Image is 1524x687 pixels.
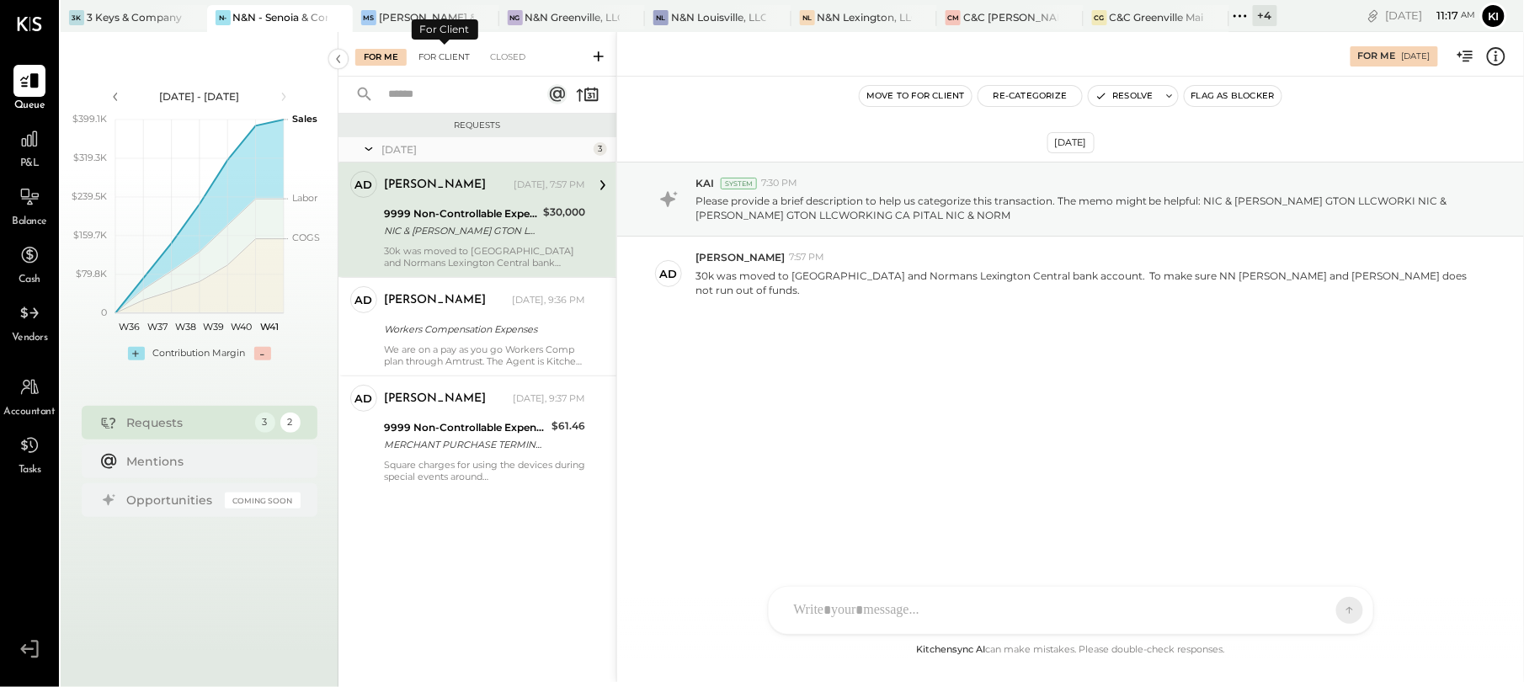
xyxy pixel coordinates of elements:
p: Please provide a brief description to help us categorize this transaction. The memo might be help... [695,194,1470,222]
div: 30k was moved to [GEOGRAPHIC_DATA] and Normans Lexington Central bank account. To make sure NN [P... [384,245,585,269]
div: NG [508,10,523,25]
text: COGS [292,232,320,244]
text: W39 [203,321,224,333]
p: 30k was moved to [GEOGRAPHIC_DATA] and Normans Lexington Central bank account. To make sure NN [P... [695,269,1470,297]
div: NL [800,10,815,25]
a: Queue [1,65,58,114]
button: Flag as Blocker [1185,86,1282,106]
text: W40 [231,321,252,333]
div: For Client [412,19,478,40]
a: Vendors [1,297,58,346]
button: Move to for client [860,86,972,106]
div: [PERSON_NAME] [384,177,486,194]
div: NIC & [PERSON_NAME] GTON LLCWORKI NIC & [PERSON_NAME] GTON LLCWORKING CA PITAL NIC & NORM [384,222,538,239]
div: ad [355,391,373,407]
div: 9999 Non-Controllable Expenses:Other Income and Expenses:To Be Classified P&L [384,205,538,222]
text: $159.7K [73,229,107,241]
a: P&L [1,123,58,172]
div: For Me [355,49,407,66]
div: N&N - Senoia & Corporate [233,10,328,24]
div: [DATE] [1047,132,1095,153]
div: 2 [280,413,301,433]
div: N- [216,10,231,25]
span: P&L [20,157,40,172]
div: 3K [69,10,84,25]
text: Labor [292,192,317,204]
button: Resolve [1089,86,1159,106]
div: For Client [410,49,478,66]
span: Tasks [19,463,41,478]
div: C&C Greenville Main, LLC [1110,10,1205,24]
div: [DATE], 9:36 PM [512,294,585,307]
span: Cash [19,273,40,288]
div: Closed [482,49,534,66]
div: NL [653,10,669,25]
div: Requests [127,414,247,431]
div: ad [355,292,373,308]
text: W36 [119,321,140,333]
text: Sales [292,113,317,125]
text: $79.8K [76,268,107,280]
div: System [721,178,757,189]
div: ad [355,177,373,193]
div: N&N Louisville, LLC [671,10,766,24]
a: Accountant [1,371,58,420]
div: Opportunities [127,492,216,509]
span: [PERSON_NAME] [695,250,785,264]
div: copy link [1365,7,1382,24]
text: W41 [260,321,279,333]
div: MS [361,10,376,25]
div: Coming Soon [225,493,301,509]
span: Balance [12,215,47,230]
div: [PERSON_NAME] [384,292,486,309]
text: $399.1K [72,113,107,125]
div: [DATE] [381,142,589,157]
div: - [254,347,271,360]
div: CM [946,10,961,25]
div: C&C [PERSON_NAME] LLC [963,10,1058,24]
div: 3 [594,142,607,156]
div: $61.46 [552,418,585,434]
div: 9999 Non-Controllable Expenses:Other Income and Expenses:To Be Classified P&L [384,419,546,436]
span: KAI [695,176,714,190]
div: [DATE] [1386,8,1476,24]
div: [PERSON_NAME] [384,391,486,407]
a: Balance [1,181,58,230]
text: 0 [101,306,107,318]
button: Ki [1480,3,1507,29]
span: 7:57 PM [789,251,824,264]
div: [DATE], 7:57 PM [514,178,585,192]
div: [DATE] [1402,51,1431,62]
div: + 4 [1253,5,1277,26]
span: Queue [14,99,45,114]
text: W38 [174,321,195,333]
div: MERCHANT PURCHASE TERMINAL 46921 MERCHANT PURCHASE TERMINAL 469216 SQ DECISION DESIG NS [384,436,546,453]
button: Re-Categorize [978,86,1083,106]
div: 3 Keys & Company [87,10,182,24]
span: 7:30 PM [761,177,797,190]
div: ad [660,266,678,282]
div: N&N Greenville, LLC [525,10,621,24]
div: Requests [347,120,608,131]
span: Vendors [12,331,48,346]
div: Contribution Margin [153,347,246,360]
text: $239.5K [72,190,107,202]
text: $319.3K [73,152,107,163]
div: [DATE] - [DATE] [128,89,271,104]
a: Tasks [1,429,58,478]
div: 3 [255,413,275,433]
div: Mentions [127,453,292,470]
div: For Me [1358,50,1396,63]
a: Cash [1,239,58,288]
div: Square charges for using the devices during special events around [GEOGRAPHIC_DATA] [384,459,585,482]
div: CG [1092,10,1107,25]
div: We are on a pay as you go Workers Comp plan through Amtrust. The Agent is Kitchen Sync Services, ... [384,343,585,367]
div: $30,000 [543,204,585,221]
div: N&N Lexington, LLC [818,10,913,24]
div: Workers Compensation Expenses [384,321,580,338]
div: [DATE], 9:37 PM [513,392,585,406]
div: [PERSON_NAME] & Sake [379,10,474,24]
text: W37 [147,321,168,333]
div: + [128,347,145,360]
span: Accountant [4,405,56,420]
